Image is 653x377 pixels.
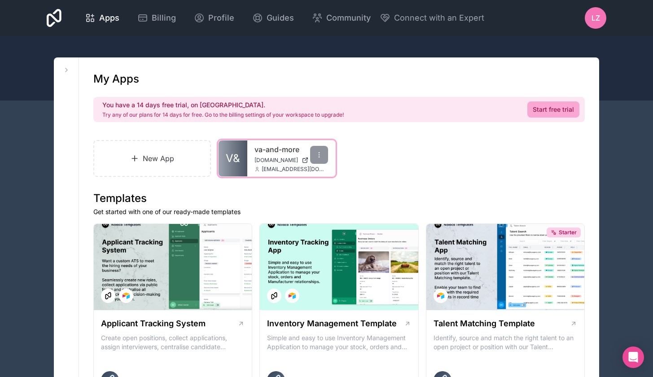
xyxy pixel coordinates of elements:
[130,8,183,28] a: Billing
[267,333,411,351] p: Simple and easy to use Inventory Management Application to manage your stock, orders and Manufact...
[101,317,206,330] h1: Applicant Tracking System
[93,191,585,206] h1: Templates
[102,111,344,118] p: Try any of our plans for 14 days for free. Go to the billing settings of your workspace to upgrade!
[559,229,577,236] span: Starter
[78,8,127,28] a: Apps
[267,317,397,330] h1: Inventory Management Template
[93,72,139,86] h1: My Apps
[152,12,176,24] span: Billing
[101,333,245,351] p: Create open positions, collect applications, assign interviewers, centralise candidate feedback a...
[326,12,371,24] span: Community
[437,292,444,299] img: Airtable Logo
[262,166,328,173] span: [EMAIL_ADDRESS][DOMAIN_NAME]
[93,140,211,177] a: New App
[527,101,579,118] a: Start free trial
[434,317,535,330] h1: Talent Matching Template
[305,8,378,28] a: Community
[99,12,119,24] span: Apps
[187,8,241,28] a: Profile
[380,12,484,24] button: Connect with an Expert
[267,12,294,24] span: Guides
[219,140,247,176] a: V&
[254,157,298,164] span: [DOMAIN_NAME]
[102,101,344,110] h2: You have a 14 days free trial, on [GEOGRAPHIC_DATA].
[123,292,130,299] img: Airtable Logo
[289,292,296,299] img: Airtable Logo
[208,12,234,24] span: Profile
[622,346,644,368] div: Open Intercom Messenger
[434,333,577,351] p: Identify, source and match the right talent to an open project or position with our Talent Matchi...
[245,8,301,28] a: Guides
[226,151,240,166] span: V&
[254,144,328,155] a: va-and-more
[93,207,585,216] p: Get started with one of our ready-made templates
[592,13,600,23] span: LZ
[254,157,328,164] a: [DOMAIN_NAME]
[394,12,484,24] span: Connect with an Expert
